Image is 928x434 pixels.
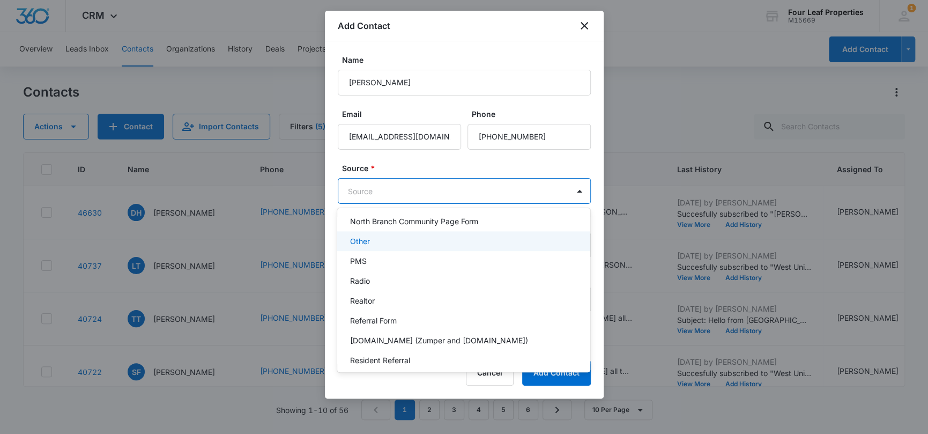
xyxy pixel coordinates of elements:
p: North Branch Community Page Form [350,216,478,227]
p: Radio [350,275,370,286]
p: Resident Referral [350,355,410,366]
p: Realtor [350,295,375,306]
p: Referral Form [350,315,397,326]
p: Other [350,236,370,247]
p: PMS [350,255,367,267]
p: [DOMAIN_NAME] (Zumper and [DOMAIN_NAME]) [350,335,528,346]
